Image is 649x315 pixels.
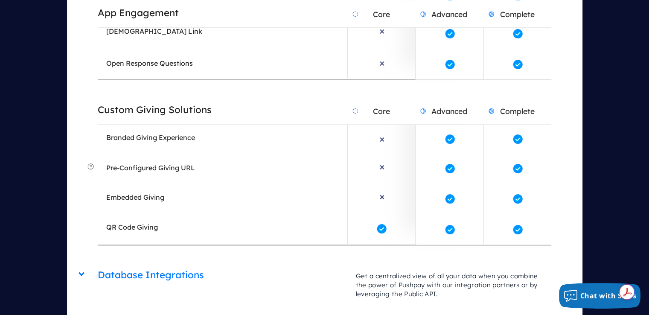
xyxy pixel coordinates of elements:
[106,193,164,201] em: Embedded Giving
[98,2,347,23] h2: App Engagement
[106,27,202,35] em: [DEMOGRAPHIC_DATA] Link
[348,98,415,124] h2: Core
[347,263,551,307] p: Get a centralized view of all your data when you combine the power of Pushpay with our integratio...
[106,163,195,176] span: Pre-Configured Giving URL
[416,0,483,27] h2: Advanced
[580,291,637,300] span: Chat with Sales
[416,98,483,124] h2: Advanced
[106,59,193,67] em: Open Response Questions
[484,0,551,27] h2: Complete
[106,133,195,142] em: Branded Giving Experience
[98,99,347,121] h2: Custom Giving Solutions
[348,0,415,27] h2: Core
[559,283,641,309] button: Chat with Sales
[106,223,158,231] em: QR Code Giving
[98,264,347,286] h2: Database Integrations
[484,98,551,124] h2: Complete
